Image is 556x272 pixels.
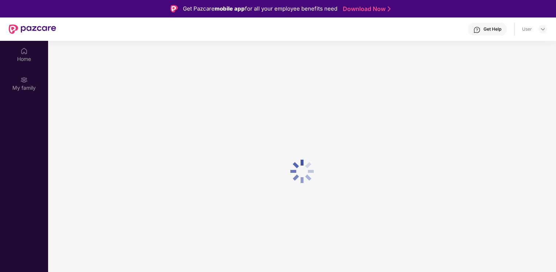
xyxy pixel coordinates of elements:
a: Download Now [343,5,388,13]
img: svg+xml;base64,PHN2ZyBpZD0iSGVscC0zMngzMiIgeG1sbnM9Imh0dHA6Ly93d3cudzMub3JnLzIwMDAvc3ZnIiB3aWR0aD... [473,26,481,34]
div: User [522,26,532,32]
img: Logo [171,5,178,12]
img: svg+xml;base64,PHN2ZyBpZD0iSG9tZSIgeG1sbnM9Imh0dHA6Ly93d3cudzMub3JnLzIwMDAvc3ZnIiB3aWR0aD0iMjAiIG... [20,47,28,55]
img: New Pazcare Logo [9,24,56,34]
img: Stroke [388,5,391,13]
img: svg+xml;base64,PHN2ZyB3aWR0aD0iMjAiIGhlaWdodD0iMjAiIHZpZXdCb3g9IjAgMCAyMCAyMCIgZmlsbD0ibm9uZSIgeG... [20,76,28,83]
strong: mobile app [215,5,245,12]
div: Get Help [483,26,501,32]
img: svg+xml;base64,PHN2ZyBpZD0iRHJvcGRvd24tMzJ4MzIiIHhtbG5zPSJodHRwOi8vd3d3LnczLm9yZy8yMDAwL3N2ZyIgd2... [540,26,546,32]
div: Get Pazcare for all your employee benefits need [183,4,337,13]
